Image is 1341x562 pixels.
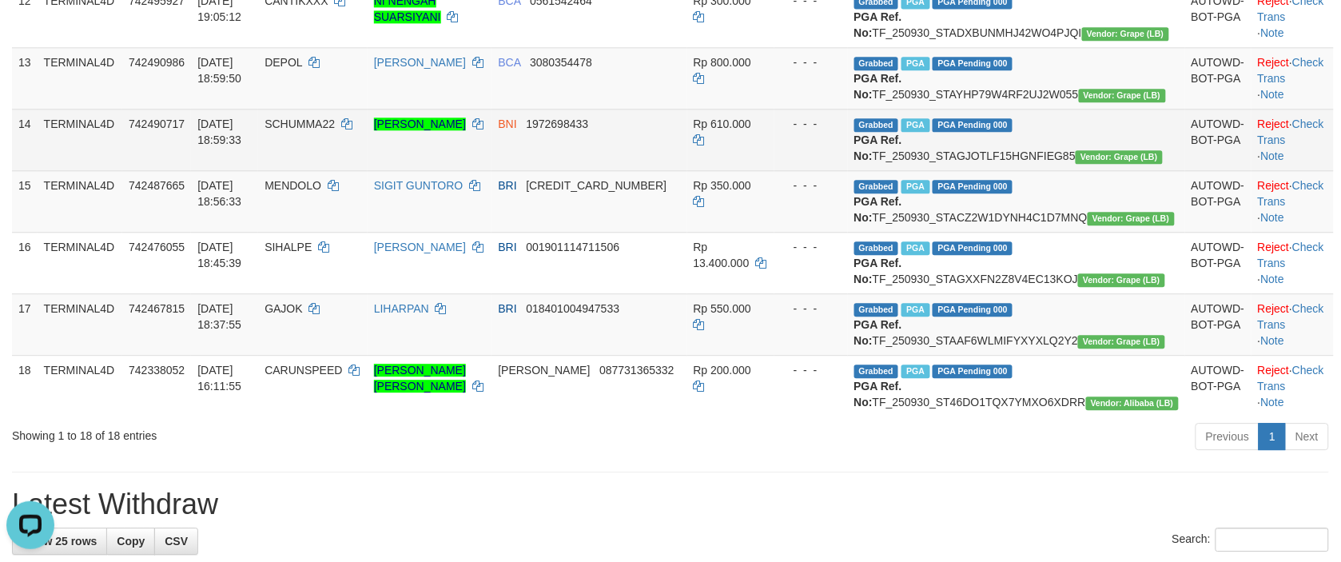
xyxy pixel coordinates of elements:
span: Marked by boxzainul [901,303,929,317]
input: Search: [1216,528,1329,552]
span: PGA Pending [933,241,1013,255]
span: Vendor URL: https://dashboard.q2checkout.com/secure [1078,273,1165,287]
a: Reject [1258,56,1290,69]
span: [DATE] 18:45:39 [197,241,241,269]
span: PGA Pending [933,118,1013,132]
td: AUTOWD-BOT-PGA [1185,355,1251,417]
span: BRI [498,241,516,253]
td: TERMINAL4D [38,232,123,293]
td: 18 [12,355,38,417]
td: TERMINAL4D [38,170,123,232]
span: BCA [498,56,520,69]
td: 13 [12,47,38,109]
a: [PERSON_NAME] [374,56,466,69]
span: Rp 550.000 [694,302,751,315]
span: Grabbed [854,365,899,378]
b: PGA Ref. No: [854,134,902,162]
a: Note [1261,334,1285,347]
span: Vendor URL: https://dashboard.q2checkout.com/secure [1082,27,1169,41]
b: PGA Ref. No: [854,318,902,347]
span: Copy [117,535,145,548]
a: Note [1261,26,1285,39]
h1: Latest Withdraw [12,488,1329,520]
span: BRI [498,179,516,192]
span: Grabbed [854,57,899,70]
td: TF_250930_ST46DO1TQX7YMXO6XDRR [848,355,1185,417]
b: PGA Ref. No: [854,380,902,409]
a: LIHARPAN [374,302,429,315]
span: CARUNSPEED [265,364,342,377]
td: AUTOWD-BOT-PGA [1185,232,1251,293]
b: PGA Ref. No: [854,10,902,39]
a: [PERSON_NAME] [PERSON_NAME] [374,364,466,393]
button: Open LiveChat chat widget [6,6,54,54]
td: · · [1251,232,1334,293]
span: PGA Pending [933,57,1013,70]
td: AUTOWD-BOT-PGA [1185,109,1251,170]
a: Check Trans [1258,364,1324,393]
span: Copy 1972698433 to clipboard [527,118,589,130]
td: TF_250930_STAYHP79W4RF2UJ2W055 [848,47,1185,109]
a: [PERSON_NAME] [374,241,466,253]
span: Copy 018401004947533 to clipboard [527,302,620,315]
a: Check Trans [1258,118,1324,146]
span: [PERSON_NAME] [498,364,590,377]
a: Note [1261,273,1285,285]
span: [DATE] 18:37:55 [197,302,241,331]
td: · · [1251,47,1334,109]
div: - - - [781,301,842,317]
td: 16 [12,232,38,293]
span: Copy 662001029458533 to clipboard [527,179,667,192]
span: MENDOLO [265,179,321,192]
td: TERMINAL4D [38,293,123,355]
span: [DATE] 18:59:33 [197,118,241,146]
span: DEPOL [265,56,302,69]
a: Check Trans [1258,179,1324,208]
a: [PERSON_NAME] [374,118,466,130]
span: Grabbed [854,303,899,317]
span: [DATE] 16:11:55 [197,364,241,393]
a: Note [1261,149,1285,162]
td: TERMINAL4D [38,355,123,417]
a: Reject [1258,241,1290,253]
a: CSV [154,528,198,555]
td: AUTOWD-BOT-PGA [1185,293,1251,355]
span: Vendor URL: https://dashboard.q2checkout.com/secure [1078,335,1165,349]
span: 742467815 [129,302,185,315]
a: Reject [1258,302,1290,315]
td: TERMINAL4D [38,47,123,109]
a: Previous [1196,423,1259,450]
span: PGA Pending [933,303,1013,317]
span: [DATE] 18:56:33 [197,179,241,208]
a: Note [1261,396,1285,409]
a: Note [1261,88,1285,101]
span: Copy 001901114711506 to clipboard [527,241,620,253]
span: Copy 3080354478 to clipboard [530,56,592,69]
span: 742487665 [129,179,185,192]
span: Rp 13.400.000 [694,241,750,269]
span: Marked by boxzainul [901,241,929,255]
span: Vendor URL: https://dashboard.q2checkout.com/secure [1086,397,1179,410]
b: PGA Ref. No: [854,72,902,101]
span: Vendor URL: https://dashboard.q2checkout.com/secure [1079,89,1166,102]
td: 15 [12,170,38,232]
span: BRI [498,302,516,315]
td: TERMINAL4D [38,109,123,170]
span: Marked by boxzainul [901,180,929,193]
a: Check Trans [1258,241,1324,269]
a: 1 [1259,423,1286,450]
span: BNI [498,118,516,130]
a: Copy [106,528,155,555]
a: Reject [1258,118,1290,130]
span: Marked by boxzainul [901,57,929,70]
div: - - - [781,362,842,378]
a: Note [1261,211,1285,224]
span: Copy 087731365332 to clipboard [599,364,674,377]
span: Grabbed [854,180,899,193]
span: Rp 200.000 [694,364,751,377]
span: PGA Pending [933,365,1013,378]
span: Vendor URL: https://dashboard.q2checkout.com/secure [1088,212,1175,225]
span: Grabbed [854,118,899,132]
td: 17 [12,293,38,355]
span: Marked by boxzainul [901,365,929,378]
